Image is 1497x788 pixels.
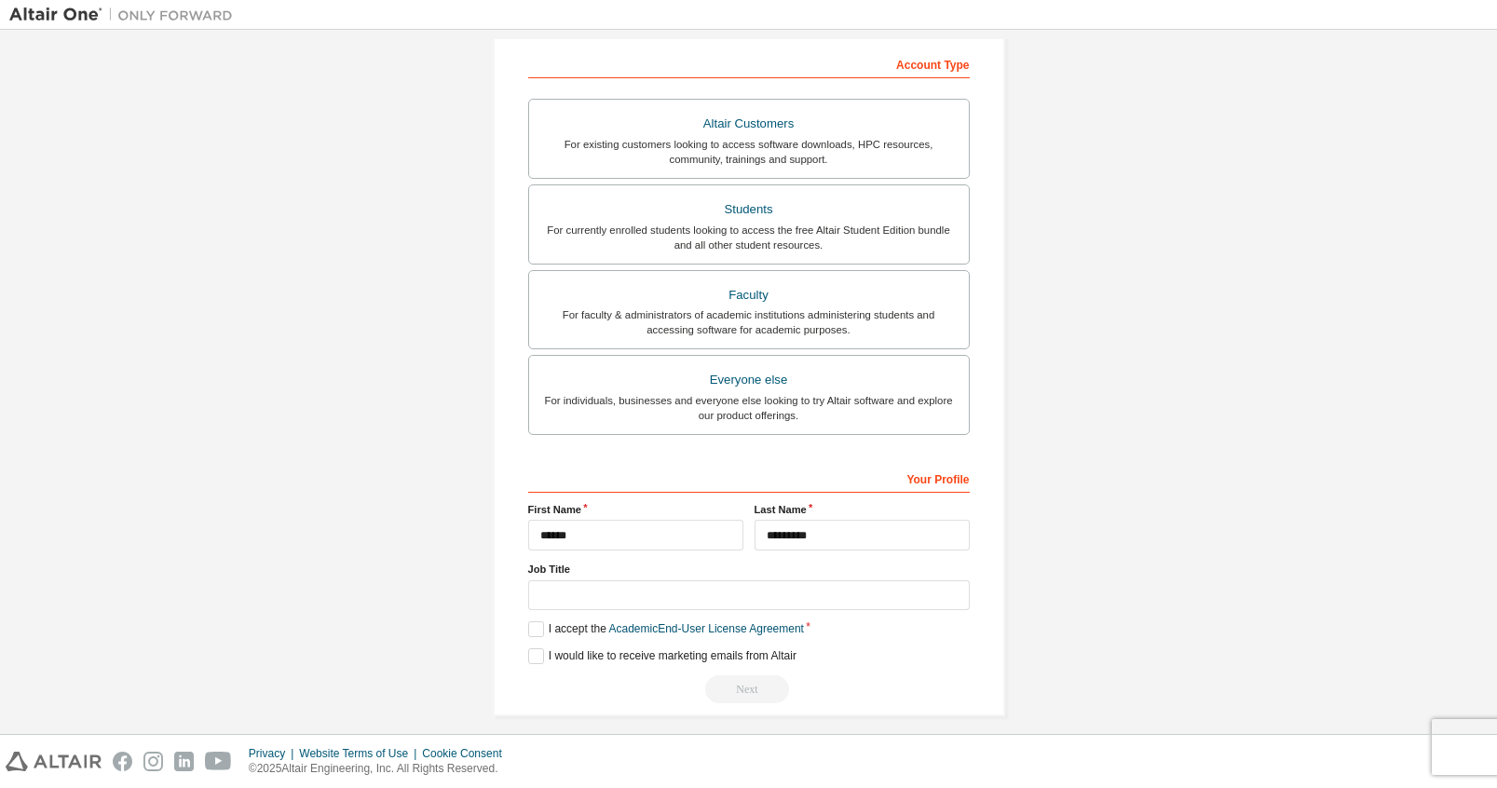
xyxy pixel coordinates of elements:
img: youtube.svg [205,752,232,771]
label: First Name [528,502,743,517]
div: Students [540,197,958,223]
div: Website Terms of Use [299,746,422,761]
div: For currently enrolled students looking to access the free Altair Student Edition bundle and all ... [540,223,958,252]
label: I accept the [528,621,804,637]
div: Altair Customers [540,111,958,137]
img: Altair One [9,6,242,24]
div: Faculty [540,282,958,308]
img: facebook.svg [113,752,132,771]
div: Everyone else [540,367,958,393]
div: For existing customers looking to access software downloads, HPC resources, community, trainings ... [540,137,958,167]
div: Cookie Consent [422,746,512,761]
div: Account Type [528,48,970,78]
div: For individuals, businesses and everyone else looking to try Altair software and explore our prod... [540,393,958,423]
p: © 2025 Altair Engineering, Inc. All Rights Reserved. [249,761,513,777]
label: I would like to receive marketing emails from Altair [528,648,796,664]
div: Read and acccept EULA to continue [528,675,970,703]
img: linkedin.svg [174,752,194,771]
label: Last Name [755,502,970,517]
img: instagram.svg [143,752,163,771]
div: Privacy [249,746,299,761]
label: Job Title [528,562,970,577]
div: Your Profile [528,463,970,493]
a: Academic End-User License Agreement [609,622,804,635]
div: For faculty & administrators of academic institutions administering students and accessing softwa... [540,307,958,337]
img: altair_logo.svg [6,752,102,771]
